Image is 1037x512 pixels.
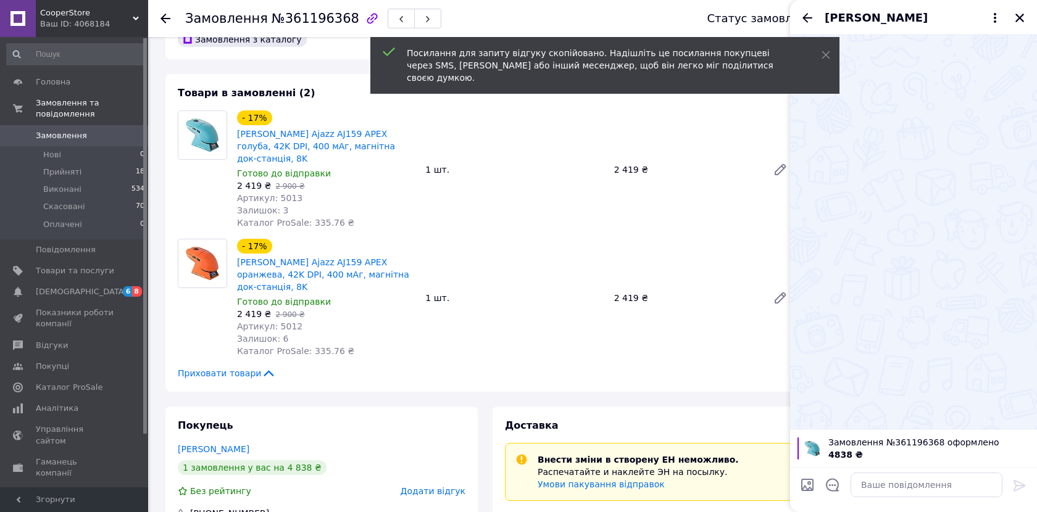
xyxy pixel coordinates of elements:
span: CooperStore [40,7,133,19]
div: Замовлення з каталогу [178,32,307,47]
a: [PERSON_NAME] Ajazz AJ159 APEX голуба, 42K DPI, 400 мАг, магнітна док-станція, 8K [237,129,395,163]
div: Повернутися назад [160,12,170,25]
span: Приховати товари [178,367,276,379]
span: [PERSON_NAME] [825,10,928,26]
span: 0 [140,219,144,230]
img: Ігрова миша Ajazz AJ159 APEX голуба, 42K DPI, 400 мАг, магнітна док-станція, 8K [178,111,227,159]
div: Ваш ID: 4068184 [40,19,148,30]
span: 0 [140,149,144,160]
button: Відкрити шаблони відповідей [825,477,841,493]
span: 8 [132,286,142,297]
span: Гаманець компанії [36,456,114,479]
div: 1 замовлення у вас на 4 838 ₴ [178,460,327,475]
p: Распечатайте и наклейте ЭН на посылку. [538,466,739,478]
div: Посилання для запиту відгуку скопійовано. Надішліть це посилання покупцеві через SMS, [PERSON_NAM... [407,47,791,84]
div: - 17% [237,110,272,125]
span: №361196368 [272,11,359,26]
span: Доставка [505,419,559,431]
div: - 17% [237,239,272,254]
span: Оплачені [43,219,82,230]
span: Прийняті [43,167,81,178]
button: [PERSON_NAME] [825,10,1002,26]
button: Назад [800,10,815,25]
span: Готово до відправки [237,168,331,178]
span: 2 419 ₴ [237,309,271,319]
span: 534 [131,184,144,195]
button: Закрити [1012,10,1027,25]
span: 4838 ₴ [828,450,863,460]
div: 2 419 ₴ [609,161,763,178]
span: 2 419 ₴ [237,181,271,191]
span: Покупець [178,419,233,431]
div: Статус замовлення [707,12,820,25]
span: 18 [136,167,144,178]
img: 6744516966_w100_h100_igrovaya-mysh-ajazz.jpg [801,437,823,460]
span: Скасовані [43,201,85,212]
span: Виконані [43,184,81,195]
span: Аналітика [36,403,78,414]
span: Каталог ProSale: 335.76 ₴ [237,218,354,228]
span: Додати відгук [401,486,465,496]
span: Внести зміни в створену ЕН неможливо. [538,455,739,465]
span: Відгуки [36,340,68,351]
span: 2 900 ₴ [275,182,304,191]
img: Ігрова миша Ajazz AJ159 APEX оранжева, 42K DPI, 400 мАг, магнітна док-станція, 8K [178,239,227,287]
span: Замовлення [185,11,268,26]
span: Показники роботи компанії [36,307,114,329]
span: Артикул: 5012 [237,321,302,331]
span: 6 [123,286,133,297]
span: Без рейтингу [190,486,251,496]
span: Управління сайтом [36,424,114,446]
span: Залишок: 6 [237,334,289,344]
span: Товари та послуги [36,265,114,276]
span: Готово до відправки [237,297,331,307]
span: Залишок: 3 [237,205,289,215]
a: [PERSON_NAME] Ajazz AJ159 APEX оранжева, 42K DPI, 400 мАг, магнітна док-станція, 8K [237,257,409,292]
a: Умови пакування відправок [538,479,665,489]
span: 2 900 ₴ [275,310,304,319]
span: Каталог ProSale [36,382,102,393]
span: [DEMOGRAPHIC_DATA] [36,286,127,297]
div: 1 шт. [420,289,609,307]
span: Товари в замовленні (2) [178,87,315,99]
a: Редагувати [768,286,793,310]
span: Покупці [36,361,69,372]
input: Пошук [6,43,146,65]
span: Замовлення №361196368 оформлено [828,436,1030,448]
div: 1 шт. [420,161,609,178]
span: Замовлення [36,130,87,141]
a: Редагувати [768,157,793,182]
div: 2 419 ₴ [609,289,763,307]
span: Повідомлення [36,244,96,255]
span: Артикул: 5013 [237,193,302,203]
span: 70 [136,201,144,212]
span: Каталог ProSale: 335.76 ₴ [237,346,354,356]
span: Нові [43,149,61,160]
a: [PERSON_NAME] [178,444,249,454]
span: Замовлення та повідомлення [36,97,148,120]
span: Головна [36,76,70,88]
